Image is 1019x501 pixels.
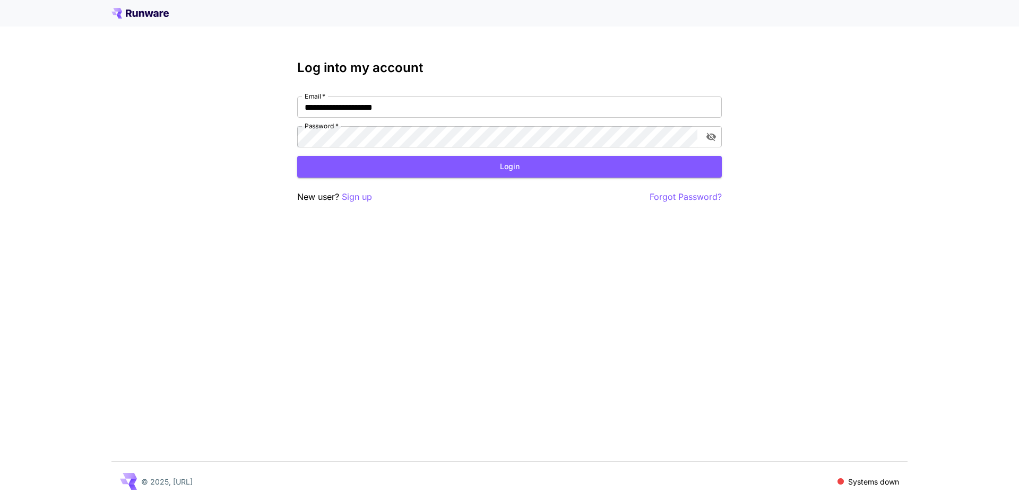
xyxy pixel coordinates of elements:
p: Systems down [848,476,899,487]
button: toggle password visibility [702,127,721,146]
h3: Log into my account [297,60,722,75]
button: Sign up [342,190,372,204]
label: Password [305,121,339,130]
label: Email [305,92,325,101]
p: © 2025, [URL] [141,476,193,487]
button: Forgot Password? [650,190,722,204]
p: New user? [297,190,372,204]
button: Login [297,156,722,178]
